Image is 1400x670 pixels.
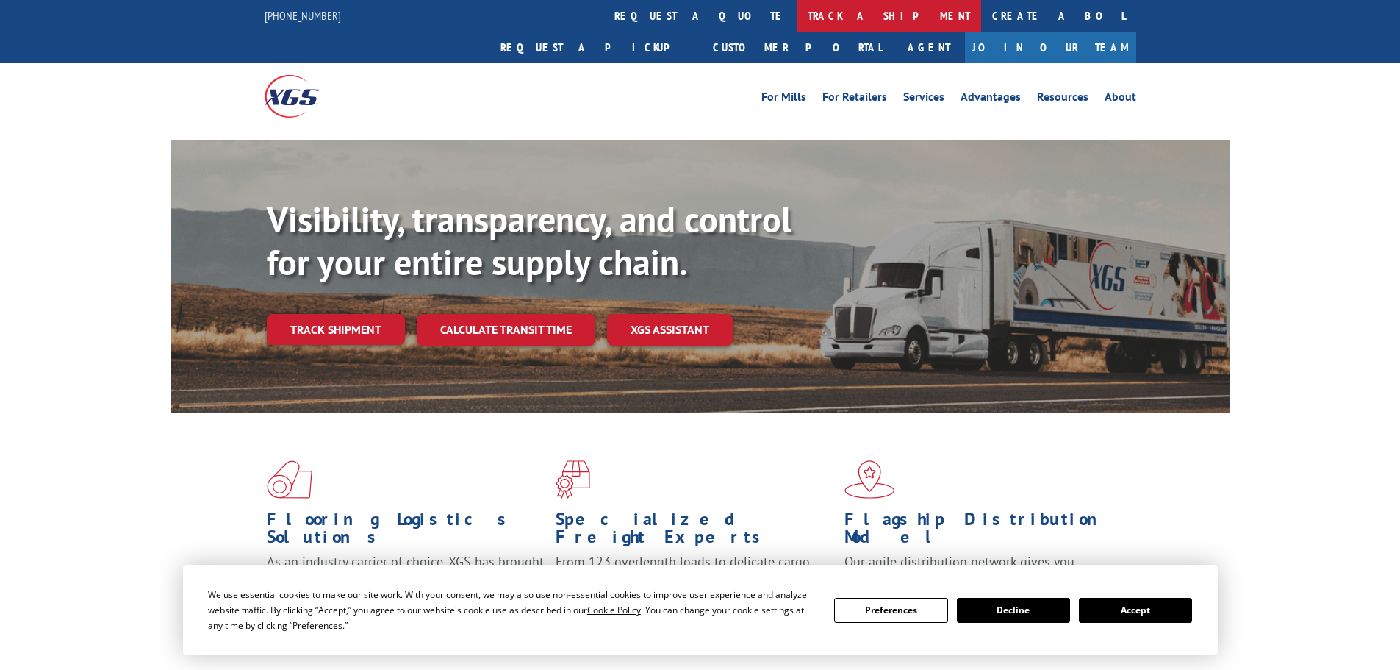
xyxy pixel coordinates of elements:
span: As an industry carrier of choice, XGS has brought innovation and dedication to flooring logistics... [267,553,544,605]
p: From 123 overlength loads to delicate cargo, our experienced staff knows the best way to move you... [556,553,833,619]
a: XGS ASSISTANT [607,314,733,346]
button: Accept [1079,598,1192,623]
a: [PHONE_NUMBER] [265,8,341,23]
img: xgs-icon-focused-on-flooring-red [556,460,590,499]
a: About [1105,91,1136,107]
button: Preferences [834,598,947,623]
div: We use essential cookies to make our site work. With your consent, we may also use non-essential ... [208,587,816,633]
span: Preferences [292,619,342,632]
div: Cookie Consent Prompt [183,565,1218,655]
span: Cookie Policy [587,604,641,616]
a: Calculate transit time [417,314,595,346]
a: Join Our Team [965,32,1136,63]
a: Agent [893,32,965,63]
h1: Flagship Distribution Model [844,510,1122,553]
img: xgs-icon-total-supply-chain-intelligence-red [267,460,312,499]
a: Advantages [961,91,1021,107]
a: Resources [1037,91,1088,107]
a: Services [903,91,944,107]
b: Visibility, transparency, and control for your entire supply chain. [267,196,791,285]
a: For Mills [761,91,806,107]
a: Track shipment [267,314,405,345]
a: Request a pickup [489,32,702,63]
a: For Retailers [822,91,887,107]
h1: Specialized Freight Experts [556,510,833,553]
a: Customer Portal [702,32,893,63]
img: xgs-icon-flagship-distribution-model-red [844,460,895,499]
h1: Flooring Logistics Solutions [267,510,545,553]
span: Our agile distribution network gives you nationwide inventory management on demand. [844,553,1115,588]
button: Decline [957,598,1070,623]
